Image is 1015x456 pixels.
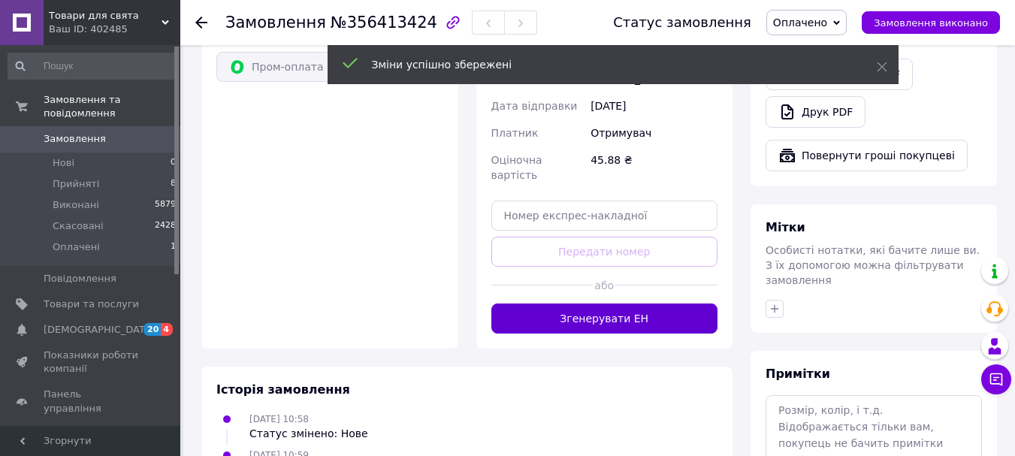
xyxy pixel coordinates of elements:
[195,15,207,30] div: Повернутися назад
[766,220,805,234] span: Мітки
[593,278,615,293] span: або
[588,146,720,189] div: 45.88 ₴
[171,177,176,191] span: 8
[171,156,176,170] span: 0
[874,17,988,29] span: Замовлення виконано
[44,388,139,415] span: Панель управління
[53,198,99,212] span: Виконані
[766,244,980,286] span: Особисті нотатки, які бачите лише ви. З їх допомогою можна фільтрувати замовлення
[171,240,176,254] span: 1
[49,9,162,23] span: Товари для свята
[8,53,177,80] input: Пошук
[155,198,176,212] span: 5879
[862,11,1000,34] button: Замовлення виконано
[331,14,437,32] span: №356413424
[44,349,139,376] span: Показники роботи компанії
[491,100,578,112] span: Дата відправки
[44,323,155,337] span: [DEMOGRAPHIC_DATA]
[766,367,830,381] span: Примітки
[249,414,309,424] span: [DATE] 10:58
[155,219,176,233] span: 2428
[372,57,839,72] div: Зміни успішно збережені
[161,323,173,336] span: 4
[491,154,542,181] span: Оціночна вартість
[49,23,180,36] div: Ваш ID: 402485
[53,156,74,170] span: Нові
[491,127,539,139] span: Платник
[44,93,180,120] span: Замовлення та повідомлення
[613,15,751,30] div: Статус замовлення
[53,240,100,254] span: Оплачені
[143,323,161,336] span: 20
[225,14,326,32] span: Замовлення
[44,132,106,146] span: Замовлення
[588,92,720,119] div: [DATE]
[766,140,968,171] button: Повернути гроші покупцеві
[249,426,368,441] div: Статус змінено: Нове
[491,201,718,231] input: Номер експрес-накладної
[53,177,99,191] span: Прийняті
[766,96,865,128] a: Друк PDF
[491,303,718,334] button: Згенерувати ЕН
[588,119,720,146] div: Отримувач
[216,382,350,397] span: Історія замовлення
[773,17,827,29] span: Оплачено
[53,219,104,233] span: Скасовані
[981,364,1011,394] button: Чат з покупцем
[44,272,116,285] span: Повідомлення
[44,297,139,311] span: Товари та послуги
